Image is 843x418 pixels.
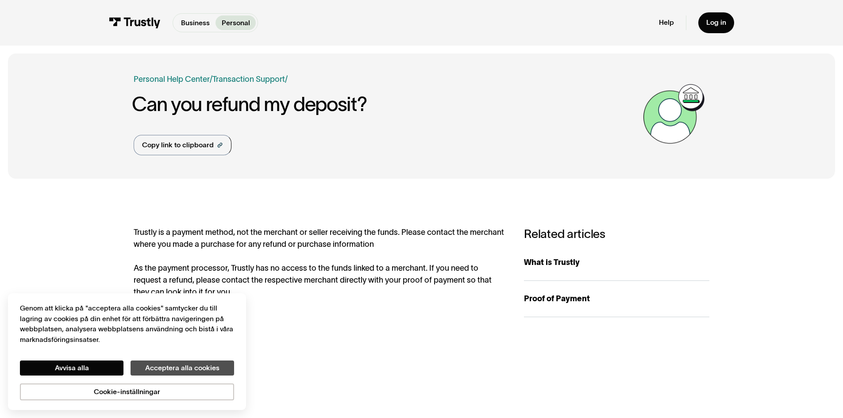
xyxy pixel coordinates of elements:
[210,73,212,85] div: /
[222,18,250,28] p: Personal
[181,18,210,28] p: Business
[20,360,123,376] button: Avvisa alla
[142,140,214,150] div: Copy link to clipboard
[109,17,161,28] img: Trustly Logo
[134,73,210,85] a: Personal Help Center
[134,226,504,298] div: Trustly is a payment method, not the merchant or seller receiving the funds. Please contact the m...
[131,360,234,376] button: Acceptera alla cookies
[134,368,483,380] div: Was this article helpful?
[524,245,709,281] a: What is Trustly
[20,383,234,400] button: Cookie-inställningar
[524,257,709,268] div: What is Trustly
[20,303,234,345] div: Genom att klicka på "acceptera alla cookies" samtycker du till lagring av cookies på din enhet fö...
[524,293,709,305] div: Proof of Payment
[212,75,285,84] a: Transaction Support
[524,281,709,317] a: Proof of Payment
[8,293,246,410] div: Cookie banner
[524,226,709,241] h3: Related articles
[20,303,234,400] div: Integritet
[134,135,231,155] a: Copy link to clipboard
[285,73,288,85] div: /
[132,93,638,115] h1: Can you refund my deposit?
[659,18,674,27] a: Help
[706,18,726,27] div: Log in
[216,15,256,30] a: Personal
[698,12,734,33] a: Log in
[175,15,216,30] a: Business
